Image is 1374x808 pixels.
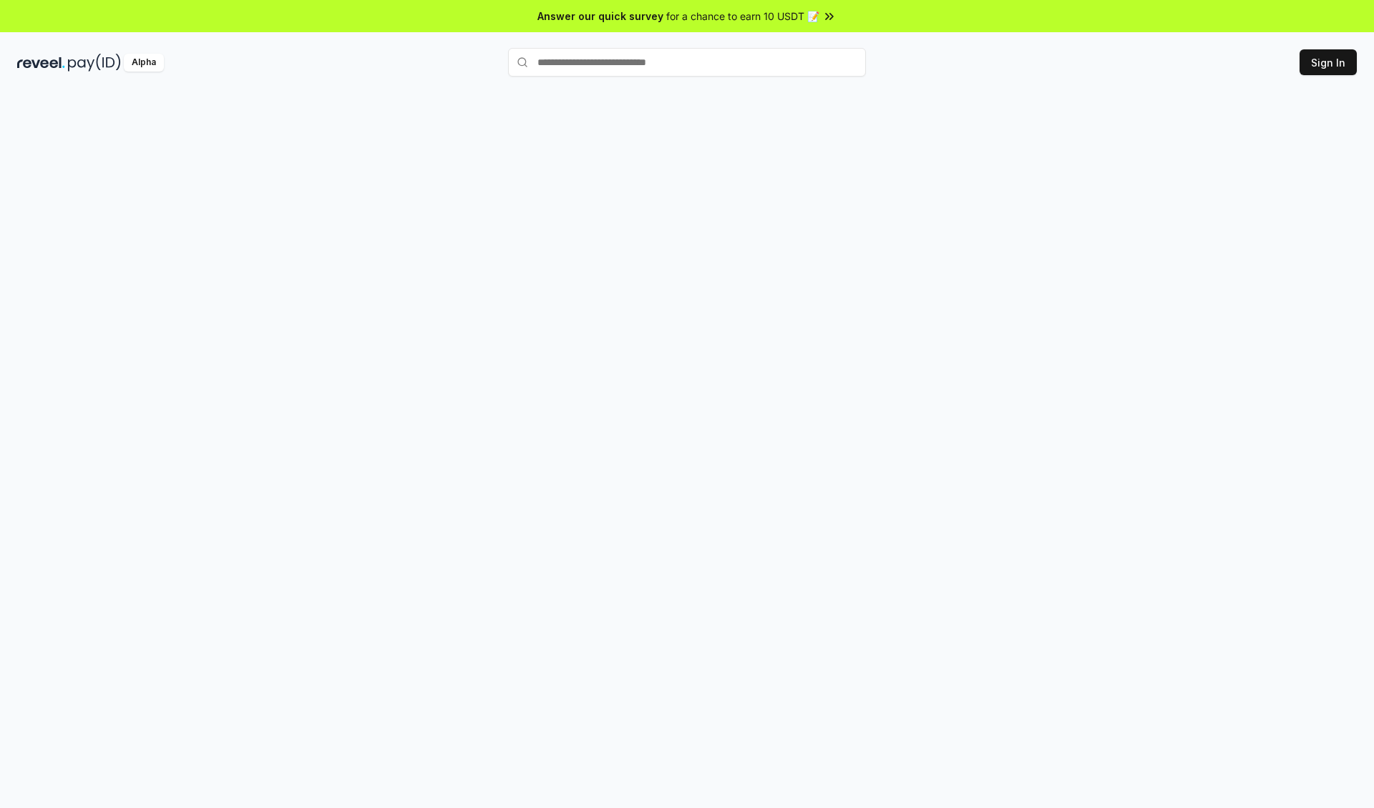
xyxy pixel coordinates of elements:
div: Alpha [124,54,164,72]
button: Sign In [1300,49,1357,75]
img: pay_id [68,54,121,72]
span: for a chance to earn 10 USDT 📝 [666,9,819,24]
img: reveel_dark [17,54,65,72]
span: Answer our quick survey [537,9,663,24]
